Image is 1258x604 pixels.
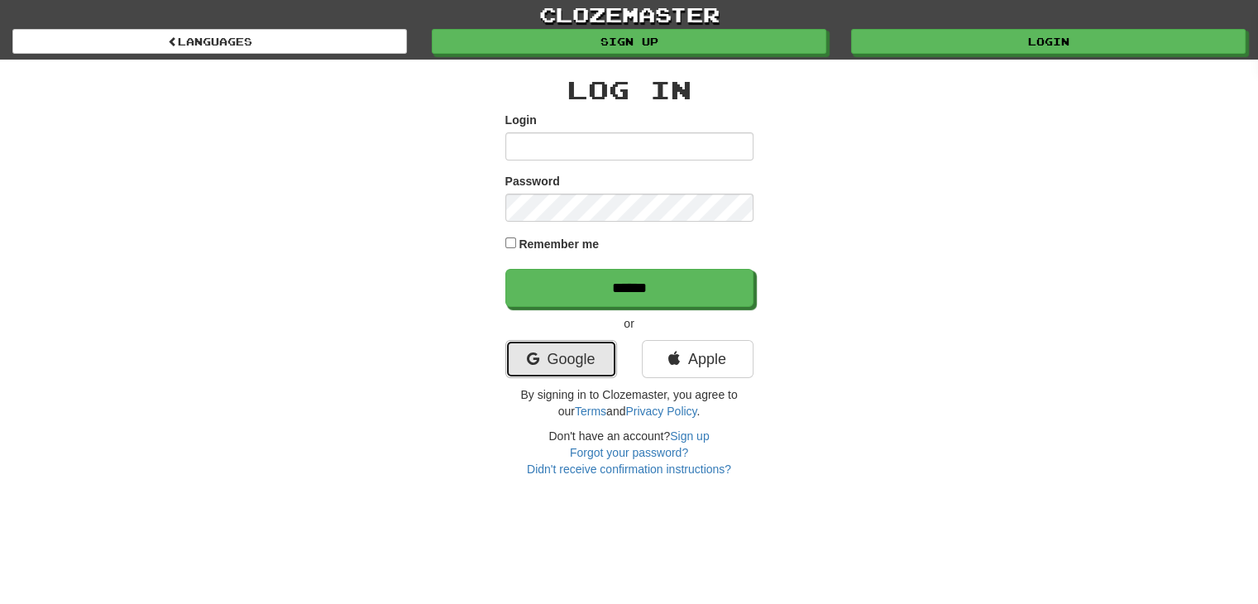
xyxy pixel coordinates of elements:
a: Didn't receive confirmation instructions? [527,463,731,476]
a: Sign up [670,429,709,443]
a: Apple [642,340,753,378]
a: Privacy Policy [625,405,696,418]
a: Sign up [432,29,826,54]
a: Forgot your password? [570,446,688,459]
div: Don't have an account? [505,428,753,477]
a: Terms [575,405,606,418]
a: Login [851,29,1246,54]
a: Google [505,340,617,378]
h2: Log In [505,76,753,103]
label: Remember me [519,236,599,252]
label: Password [505,173,560,189]
p: or [505,315,753,332]
p: By signing in to Clozemaster, you agree to our and . [505,386,753,419]
a: Languages [12,29,407,54]
label: Login [505,112,537,128]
